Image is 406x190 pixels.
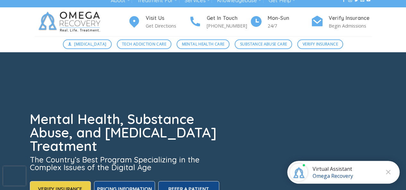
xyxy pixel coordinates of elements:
[30,112,220,153] h1: Mental Health, Substance Abuse, and [MEDICAL_DATA] Treatment
[177,39,229,49] a: Mental Health Care
[240,41,287,47] span: Substance Abuse Care
[329,14,372,22] h4: Verify Insurance
[329,22,372,29] p: Begin Admissions
[146,14,189,22] h4: Visit Us
[311,14,372,30] a: Verify Insurance Begin Admissions
[35,7,107,36] img: Omega Recovery
[182,41,224,47] span: Mental Health Care
[235,39,292,49] a: Substance Abuse Care
[207,22,250,29] p: [PHONE_NUMBER]
[63,39,112,49] a: [MEDICAL_DATA]
[74,41,106,47] span: [MEDICAL_DATA]
[189,14,250,30] a: Get In Touch [PHONE_NUMBER]
[3,166,26,186] iframe: reCAPTCHA
[122,41,166,47] span: Tech Addiction Care
[268,14,311,22] h4: Mon-Sun
[207,14,250,22] h4: Get In Touch
[146,22,189,29] p: Get Directions
[303,41,338,47] span: Verify Insurance
[117,39,172,49] a: Tech Addiction Care
[297,39,343,49] a: Verify Insurance
[268,22,311,29] p: 24/7
[30,156,220,171] h3: The Country’s Best Program Specializing in the Complex Issues of the Digital Age
[128,14,189,30] a: Visit Us Get Directions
